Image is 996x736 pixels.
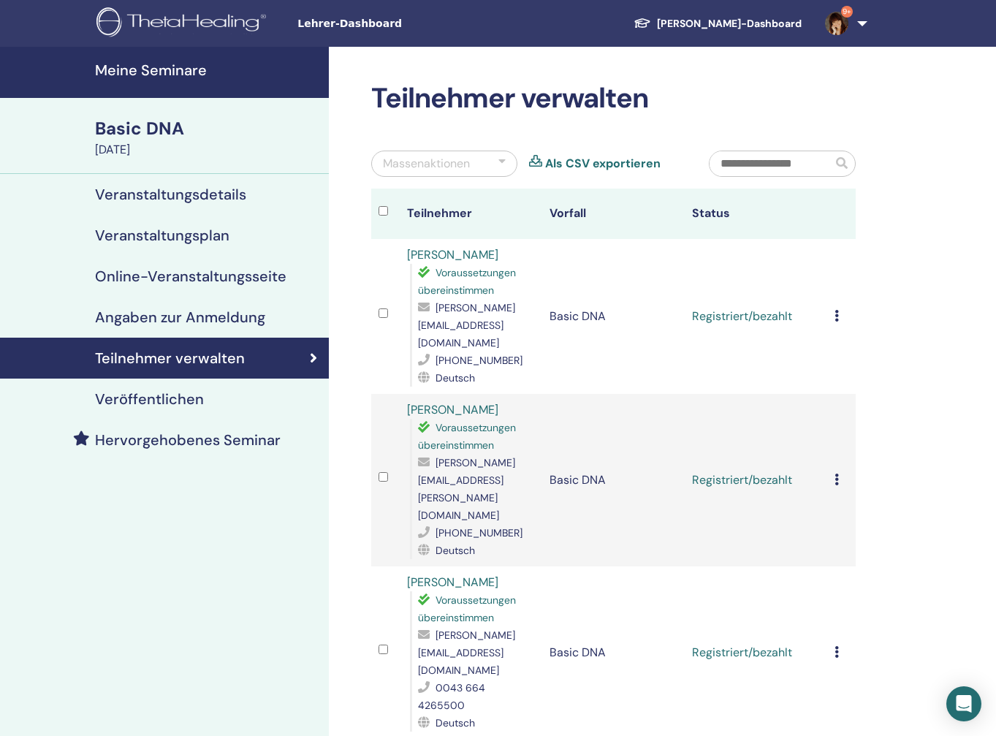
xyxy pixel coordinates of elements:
[95,186,246,203] h4: Veranstaltungsdetails
[86,116,329,159] a: Basic DNA[DATE]
[400,189,542,239] th: Teilnehmer
[418,301,515,349] span: [PERSON_NAME][EMAIL_ADDRESS][DOMAIN_NAME]
[418,421,516,452] span: Voraussetzungen übereinstimmen
[685,189,827,239] th: Status
[418,681,485,712] span: 0043 664 4265500
[95,61,320,79] h4: Meine Seminare
[407,247,498,262] a: [PERSON_NAME]
[622,10,813,37] a: [PERSON_NAME]-Dashboard
[96,7,271,40] img: logo.png
[436,544,475,557] span: Deutsch
[95,141,320,159] div: [DATE]
[95,390,204,408] h4: Veröffentlichen
[418,266,516,297] span: Voraussetzungen übereinstimmen
[297,16,517,31] span: Lehrer-Dashboard
[542,394,685,566] td: Basic DNA
[436,716,475,729] span: Deutsch
[95,308,265,326] h4: Angaben zur Anmeldung
[407,402,498,417] a: [PERSON_NAME]
[383,155,470,172] div: Massenaktionen
[634,17,651,29] img: graduation-cap-white.svg
[95,116,320,141] div: Basic DNA
[418,456,515,522] span: [PERSON_NAME][EMAIL_ADDRESS][PERSON_NAME][DOMAIN_NAME]
[946,686,981,721] div: Open Intercom Messenger
[542,189,685,239] th: Vorfall
[418,593,516,624] span: Voraussetzungen übereinstimmen
[825,12,848,35] img: default.jpg
[436,354,522,367] span: [PHONE_NUMBER]
[542,239,685,394] td: Basic DNA
[545,155,661,172] a: Als CSV exportieren
[95,268,286,285] h4: Online-Veranstaltungsseite
[95,227,229,244] h4: Veranstaltungsplan
[436,371,475,384] span: Deutsch
[95,349,245,367] h4: Teilnehmer verwalten
[407,574,498,590] a: [PERSON_NAME]
[95,431,281,449] h4: Hervorgehobenes Seminar
[418,629,515,677] span: [PERSON_NAME][EMAIL_ADDRESS][DOMAIN_NAME]
[436,526,522,539] span: [PHONE_NUMBER]
[371,82,856,115] h2: Teilnehmer verwalten
[841,6,853,18] span: 9+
